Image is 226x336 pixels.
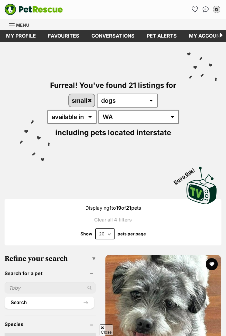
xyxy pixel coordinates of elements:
[50,81,176,90] span: Furreal! You've found 21 listings for
[5,297,94,309] button: Search
[5,282,96,294] input: Toby
[5,4,63,15] a: PetRescue
[69,94,95,107] a: small
[116,205,121,211] strong: 19
[190,5,221,14] ul: Account quick links
[187,161,217,205] a: Boop this!
[206,258,218,270] button: favourite
[9,19,33,30] a: Menu
[214,6,220,12] div: lS
[109,205,111,211] strong: 1
[14,217,212,222] a: Clear all 4 filters
[85,205,141,211] span: Displaying to of pets
[201,5,211,14] a: Conversations
[5,4,63,15] img: logo-e224e6f780fb5917bec1dbf3a21bbac754714ae5b6737aabdf751b685950b380.svg
[5,271,96,276] header: Search for a pet
[190,5,200,14] a: Favourites
[42,30,85,42] a: Favourites
[118,231,146,236] label: pets per page
[16,22,29,28] span: Menu
[80,231,92,236] span: Show
[100,324,113,335] span: Close
[85,30,141,42] a: conversations
[5,254,96,263] h3: Refine your search
[203,6,209,12] img: chat-41dd97257d64d25036548639549fe6c8038ab92f7586957e7f3b1b290dea8141.svg
[55,128,171,137] span: including pets located interstate
[173,163,201,185] span: Boop this!
[187,167,217,204] img: PetRescue TV logo
[212,5,221,14] button: My account
[5,321,96,327] header: Species
[126,205,131,211] strong: 21
[141,30,183,42] a: Pet alerts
